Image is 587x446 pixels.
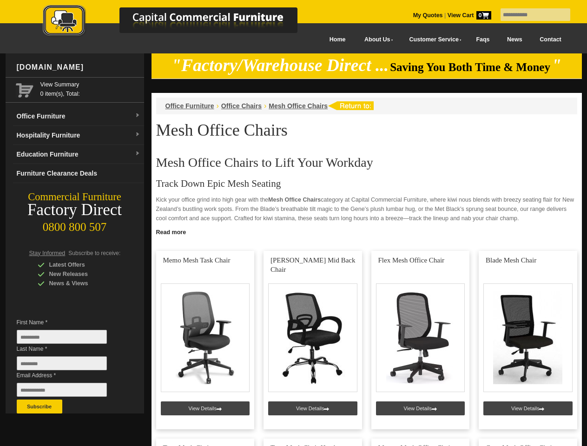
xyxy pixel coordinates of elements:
em: " [552,56,561,75]
a: News [498,29,531,50]
input: Last Name * [17,356,107,370]
span: 0 [476,11,491,20]
span: 0 item(s), Total: [40,80,140,97]
span: Subscribe to receive: [68,250,120,256]
div: [DOMAIN_NAME] [13,53,144,81]
a: Education Furnituredropdown [13,145,144,164]
img: Capital Commercial Furniture Logo [17,5,343,39]
div: News & Views [38,279,126,288]
p: Kick your office grind into high gear with the category at Capital Commercial Furniture, where ki... [156,195,577,223]
a: Office Furniture [165,102,214,110]
h3: Track Down Epic Mesh Seating [156,179,577,188]
input: First Name * [17,330,107,344]
li: › [217,101,219,111]
a: View Cart0 [446,12,491,19]
span: Email Address * [17,371,121,380]
img: dropdown [135,113,140,118]
a: Click to read more [152,225,582,237]
a: Faqs [468,29,499,50]
a: Customer Service [399,29,467,50]
div: 0800 800 507 [6,216,144,234]
img: return to [328,101,374,110]
img: dropdown [135,151,140,157]
span: Saving You Both Time & Money [390,61,550,73]
a: View Summary [40,80,140,89]
a: My Quotes [413,12,443,19]
a: Mesh Office Chairs [269,102,328,110]
a: Capital Commercial Furniture Logo [17,5,343,41]
strong: Mesh Office Chairs [268,197,321,203]
button: Subscribe [17,400,62,413]
strong: View Cart [448,12,491,19]
a: Contact [531,29,570,50]
div: Latest Offers [38,260,126,269]
input: Email Address * [17,383,107,397]
li: › [264,101,266,111]
a: Furniture Clearance Deals [13,164,144,183]
div: Commercial Furniture [6,190,144,203]
span: Last Name * [17,344,121,354]
h2: Mesh Office Chairs to Lift Your Workday [156,156,577,170]
a: About Us [354,29,399,50]
div: Factory Direct [6,203,144,216]
span: First Name * [17,318,121,327]
img: dropdown [135,132,140,138]
a: Office Furnituredropdown [13,107,144,126]
a: Office Chairs [221,102,262,110]
em: "Factory/Warehouse Direct ... [171,56,389,75]
div: New Releases [38,269,126,279]
h1: Mesh Office Chairs [156,121,577,139]
a: Hospitality Furnituredropdown [13,126,144,145]
span: Stay Informed [29,250,66,256]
